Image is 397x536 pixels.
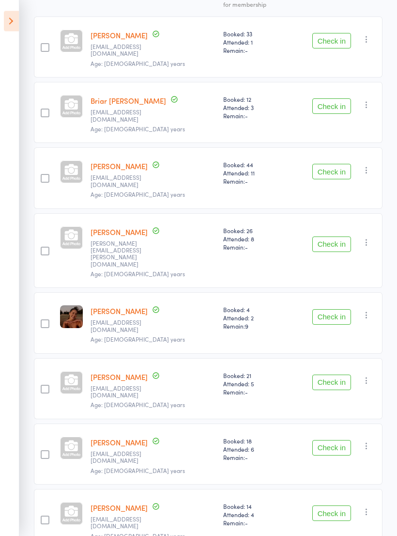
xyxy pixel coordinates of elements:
button: Check in [312,237,351,252]
a: [PERSON_NAME] [91,372,148,382]
span: Remain: [223,519,282,527]
small: jacquilouise@live.com.au [91,516,153,530]
span: Attended: 8 [223,235,282,243]
span: Remain: [223,243,282,252]
button: Check in [312,310,351,325]
a: [PERSON_NAME] [91,503,148,513]
span: Remain: [223,177,282,186]
small: chloemcpartland@gmail.com [91,385,153,399]
span: Attended: 4 [223,511,282,519]
span: Remain: [223,47,282,55]
small: brydiem03@gmail.com [91,319,153,333]
span: Booked: 21 [223,372,282,380]
span: Age: [DEMOGRAPHIC_DATA] years [91,60,185,68]
button: Check in [312,164,351,180]
span: Attended: 3 [223,104,282,112]
span: Booked: 18 [223,437,282,445]
span: Attended: 6 [223,445,282,454]
span: Remain: [223,454,282,462]
span: Remain: [223,112,282,120]
button: Check in [312,99,351,114]
span: Age: [DEMOGRAPHIC_DATA] years [91,270,185,278]
span: - [245,47,248,55]
span: Booked: 33 [223,30,282,38]
a: [PERSON_NAME] [91,438,148,448]
button: Check in [312,375,351,391]
span: Age: [DEMOGRAPHIC_DATA] years [91,467,185,475]
span: - [245,519,248,527]
a: [PERSON_NAME] [91,161,148,172]
small: moll.flanders@icloud.com [91,240,153,268]
span: Booked: 26 [223,227,282,235]
span: Booked: 44 [223,161,282,169]
small: Rosebriar3@gmail.com [91,109,153,123]
a: [PERSON_NAME] [91,31,148,41]
span: Attended: 5 [223,380,282,388]
button: Check in [312,441,351,456]
small: prattr981@gmail.com [91,174,153,189]
span: 9 [245,322,248,331]
small: amberchapple01@gmail.com [91,44,153,58]
span: - [245,112,248,120]
div: for membership [223,1,282,8]
span: Remain: [223,322,282,331]
a: Briar [PERSON_NAME] [91,96,166,106]
span: Remain: [223,388,282,396]
span: Age: [DEMOGRAPHIC_DATA] years [91,125,185,133]
span: Booked: 4 [223,306,282,314]
a: [PERSON_NAME] [91,227,148,237]
span: Booked: 12 [223,95,282,104]
span: Age: [DEMOGRAPHIC_DATA] years [91,401,185,409]
img: image1754024079.png [60,306,83,329]
button: Check in [312,506,351,521]
span: Age: [DEMOGRAPHIC_DATA] years [91,335,185,344]
span: - [245,243,248,252]
span: Age: [DEMOGRAPHIC_DATA] years [91,190,185,199]
button: Check in [312,33,351,49]
span: - [245,454,248,462]
small: Gabbypike.321@gmail.com [91,451,153,465]
a: [PERSON_NAME] [91,306,148,316]
span: - [245,177,248,186]
span: Attended: 1 [223,38,282,47]
span: Booked: 14 [223,503,282,511]
span: Attended: 11 [223,169,282,177]
span: Attended: 2 [223,314,282,322]
span: - [245,388,248,396]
